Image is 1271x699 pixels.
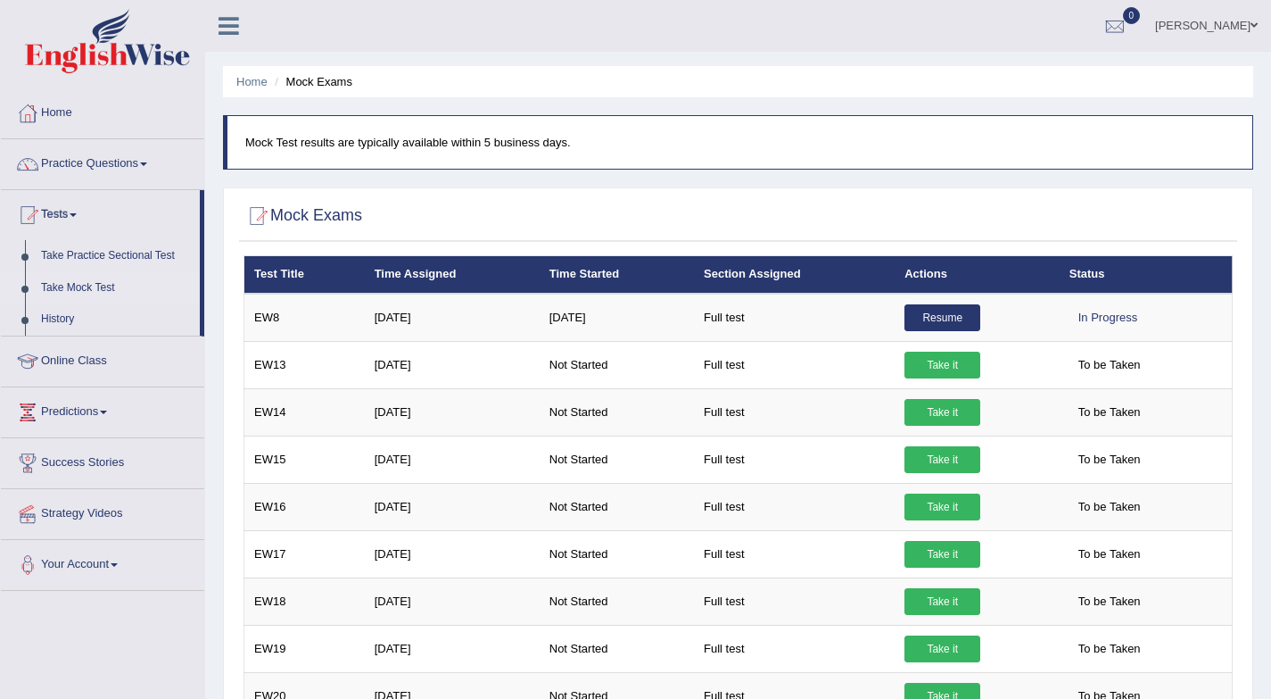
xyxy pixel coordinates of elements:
th: Test Title [244,256,365,294]
td: [DATE] [365,341,540,388]
p: Mock Test results are typically available within 5 business days. [245,134,1234,151]
td: Full test [694,436,895,483]
a: Strategy Videos [1,489,204,534]
span: To be Taken [1069,588,1150,615]
td: EW15 [244,436,365,483]
span: To be Taken [1069,446,1150,473]
td: Full test [694,625,895,672]
td: [DATE] [365,530,540,578]
a: Take it [904,352,980,379]
td: [DATE] [365,388,540,436]
td: [DATE] [365,578,540,625]
a: Predictions [1,387,204,432]
td: EW16 [244,483,365,530]
td: [DATE] [365,483,540,530]
td: Full test [694,530,895,578]
h2: Mock Exams [243,203,362,229]
a: Tests [1,190,200,235]
th: Actions [895,256,1059,294]
a: Take it [904,494,980,520]
td: Not Started [540,530,694,578]
a: History [33,304,200,336]
a: Resume [904,304,980,331]
td: Full test [694,341,895,388]
td: Full test [694,388,895,436]
td: EW17 [244,530,365,578]
a: Home [1,88,204,133]
td: EW8 [244,294,365,342]
th: Status [1060,256,1233,294]
a: Online Class [1,337,204,381]
a: Take it [904,636,980,662]
span: To be Taken [1069,494,1150,520]
li: Mock Exams [270,73,352,90]
td: EW14 [244,388,365,436]
th: Section Assigned [694,256,895,294]
a: Take it [904,588,980,615]
th: Time Started [540,256,694,294]
a: Take it [904,399,980,426]
a: Take it [904,541,980,568]
td: [DATE] [540,294,694,342]
td: [DATE] [365,294,540,342]
span: To be Taken [1069,541,1150,568]
td: [DATE] [365,436,540,483]
a: Your Account [1,540,204,585]
a: Take Mock Test [33,272,200,304]
td: EW19 [244,625,365,672]
a: Home [236,75,268,88]
td: [DATE] [365,625,540,672]
td: Not Started [540,483,694,530]
td: Not Started [540,388,694,436]
div: In Progress [1069,304,1146,331]
td: Full test [694,483,895,530]
a: Take Practice Sectional Test [33,240,200,272]
a: Success Stories [1,438,204,483]
td: Not Started [540,578,694,625]
a: Take it [904,446,980,473]
th: Time Assigned [365,256,540,294]
span: 0 [1123,7,1141,24]
td: Not Started [540,341,694,388]
a: Practice Questions [1,139,204,184]
span: To be Taken [1069,352,1150,379]
span: To be Taken [1069,636,1150,662]
td: Full test [694,294,895,342]
td: EW18 [244,578,365,625]
td: Full test [694,578,895,625]
td: Not Started [540,625,694,672]
span: To be Taken [1069,399,1150,426]
td: Not Started [540,436,694,483]
td: EW13 [244,341,365,388]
